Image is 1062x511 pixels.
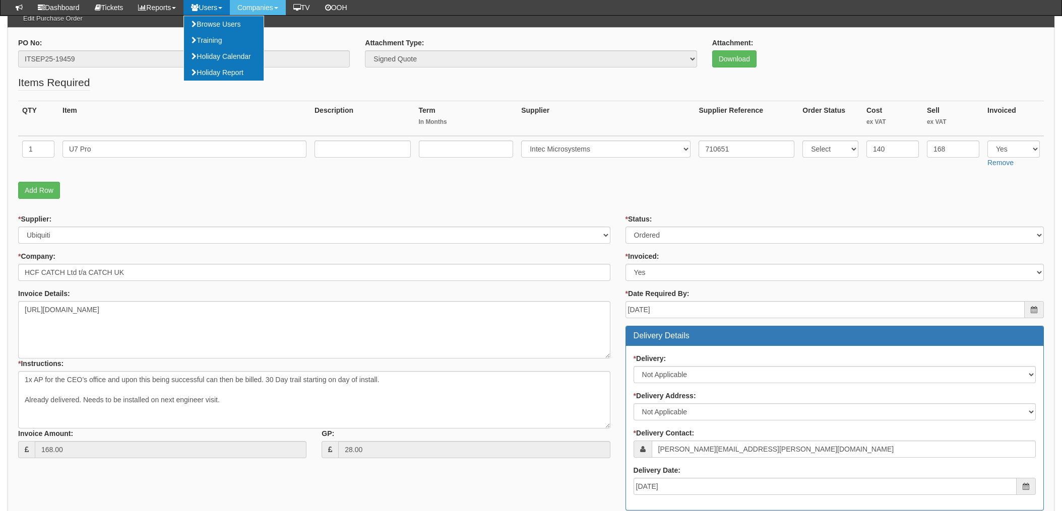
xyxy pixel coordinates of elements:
[712,38,754,48] label: Attachment:
[798,101,862,136] th: Order Status
[18,75,90,91] legend: Items Required
[517,101,695,136] th: Supplier
[626,251,659,261] label: Invoiced:
[58,101,310,136] th: Item
[634,465,680,475] label: Delivery Date:
[18,301,610,358] textarea: [URL][DOMAIN_NAME]
[18,10,88,27] h3: Edit Purchase Order
[18,101,58,136] th: QTY
[866,118,919,126] small: ex VAT
[184,48,264,64] a: Holiday Calendar
[18,214,51,224] label: Supplier:
[18,428,73,439] label: Invoice Amount:
[184,16,264,32] a: Browse Users
[419,118,514,126] small: In Months
[184,32,264,48] a: Training
[18,371,610,428] textarea: 1x AP for the CEO’s office and upon this being successful can then be billed. 30 Day trail starti...
[634,428,695,438] label: Delivery Contact:
[184,64,264,81] a: Holiday Report
[634,391,696,401] label: Delivery Address:
[626,288,690,299] label: Date Required By:
[310,101,415,136] th: Description
[18,288,70,299] label: Invoice Details:
[862,101,923,136] th: Cost
[18,38,42,48] label: PO No:
[18,358,64,369] label: Instructions:
[712,50,757,67] a: Download
[18,182,60,199] a: Add Row
[987,159,1014,167] a: Remove
[626,214,652,224] label: Status:
[695,101,798,136] th: Supplier Reference
[365,38,424,48] label: Attachment Type:
[18,251,55,261] label: Company:
[634,353,666,363] label: Delivery:
[983,101,1044,136] th: Invoiced
[923,101,983,136] th: Sell
[927,118,979,126] small: ex VAT
[322,428,334,439] label: GP:
[634,331,1036,340] h3: Delivery Details
[415,101,518,136] th: Term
